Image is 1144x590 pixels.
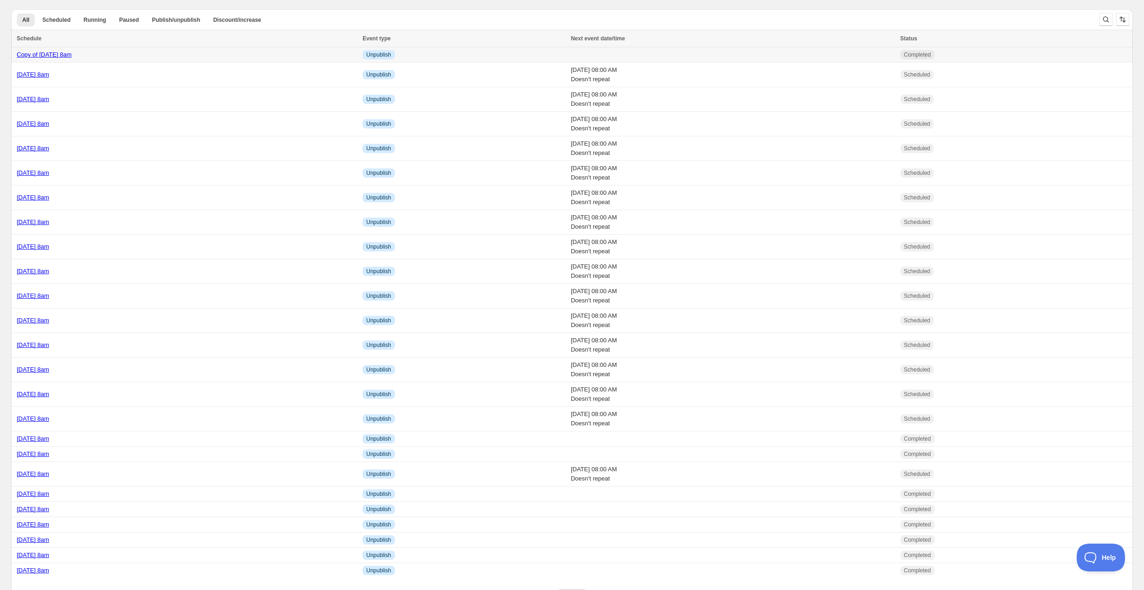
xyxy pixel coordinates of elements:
[17,391,49,398] a: [DATE] 8am
[568,358,898,382] td: [DATE] 08:00 AM Doesn't repeat
[17,169,49,176] a: [DATE] 8am
[904,490,931,498] span: Completed
[366,268,391,275] span: Unpublish
[900,35,918,42] span: Status
[17,506,49,513] a: [DATE] 8am
[366,521,391,528] span: Unpublish
[42,16,71,24] span: Scheduled
[366,415,391,423] span: Unpublish
[571,35,625,42] span: Next event date/time
[366,552,391,559] span: Unpublish
[904,521,931,528] span: Completed
[366,120,391,128] span: Unpublish
[568,284,898,308] td: [DATE] 08:00 AM Doesn't repeat
[17,51,71,58] a: Copy of [DATE] 8am
[17,96,49,103] a: [DATE] 8am
[17,243,49,250] a: [DATE] 8am
[568,136,898,161] td: [DATE] 08:00 AM Doesn't repeat
[366,292,391,300] span: Unpublish
[904,435,931,442] span: Completed
[84,16,106,24] span: Running
[17,567,49,574] a: [DATE] 8am
[904,506,931,513] span: Completed
[1077,544,1125,571] iframe: Toggle Customer Support
[568,259,898,284] td: [DATE] 08:00 AM Doesn't repeat
[22,16,29,24] span: All
[366,470,391,478] span: Unpublish
[904,391,931,398] span: Scheduled
[568,333,898,358] td: [DATE] 08:00 AM Doesn't repeat
[568,87,898,112] td: [DATE] 08:00 AM Doesn't repeat
[366,366,391,373] span: Unpublish
[568,235,898,259] td: [DATE] 08:00 AM Doesn't repeat
[366,51,391,58] span: Unpublish
[366,145,391,152] span: Unpublish
[17,435,49,442] a: [DATE] 8am
[366,450,391,458] span: Unpublish
[904,194,931,201] span: Scheduled
[568,63,898,87] td: [DATE] 08:00 AM Doesn't repeat
[366,169,391,177] span: Unpublish
[568,382,898,407] td: [DATE] 08:00 AM Doesn't repeat
[366,243,391,250] span: Unpublish
[213,16,261,24] span: Discount/increase
[904,567,931,574] span: Completed
[904,450,931,458] span: Completed
[17,194,49,201] a: [DATE] 8am
[904,96,931,103] span: Scheduled
[17,415,49,422] a: [DATE] 8am
[904,536,931,544] span: Completed
[366,341,391,349] span: Unpublish
[904,243,931,250] span: Scheduled
[366,435,391,442] span: Unpublish
[17,536,49,543] a: [DATE] 8am
[17,552,49,558] a: [DATE] 8am
[366,194,391,201] span: Unpublish
[1099,13,1112,26] button: Search and filter results
[152,16,200,24] span: Publish/unpublish
[904,552,931,559] span: Completed
[366,490,391,498] span: Unpublish
[366,96,391,103] span: Unpublish
[366,506,391,513] span: Unpublish
[17,450,49,457] a: [DATE] 8am
[17,521,49,528] a: [DATE] 8am
[904,317,931,324] span: Scheduled
[904,268,931,275] span: Scheduled
[904,120,931,128] span: Scheduled
[366,391,391,398] span: Unpublish
[17,317,49,324] a: [DATE] 8am
[17,71,49,78] a: [DATE] 8am
[17,145,49,152] a: [DATE] 8am
[904,470,931,478] span: Scheduled
[568,161,898,186] td: [DATE] 08:00 AM Doesn't repeat
[17,366,49,373] a: [DATE] 8am
[904,169,931,177] span: Scheduled
[366,218,391,226] span: Unpublish
[17,120,49,127] a: [DATE] 8am
[17,490,49,497] a: [DATE] 8am
[904,341,931,349] span: Scheduled
[366,317,391,324] span: Unpublish
[904,292,931,300] span: Scheduled
[568,308,898,333] td: [DATE] 08:00 AM Doesn't repeat
[366,567,391,574] span: Unpublish
[17,341,49,348] a: [DATE] 8am
[568,407,898,431] td: [DATE] 08:00 AM Doesn't repeat
[904,366,931,373] span: Scheduled
[366,536,391,544] span: Unpublish
[119,16,139,24] span: Paused
[904,218,931,226] span: Scheduled
[568,462,898,487] td: [DATE] 08:00 AM Doesn't repeat
[904,71,931,78] span: Scheduled
[17,35,41,42] span: Schedule
[568,112,898,136] td: [DATE] 08:00 AM Doesn't repeat
[362,35,391,42] span: Event type
[366,71,391,78] span: Unpublish
[568,186,898,210] td: [DATE] 08:00 AM Doesn't repeat
[17,218,49,225] a: [DATE] 8am
[17,268,49,275] a: [DATE] 8am
[17,470,49,477] a: [DATE] 8am
[568,210,898,235] td: [DATE] 08:00 AM Doesn't repeat
[904,415,931,423] span: Scheduled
